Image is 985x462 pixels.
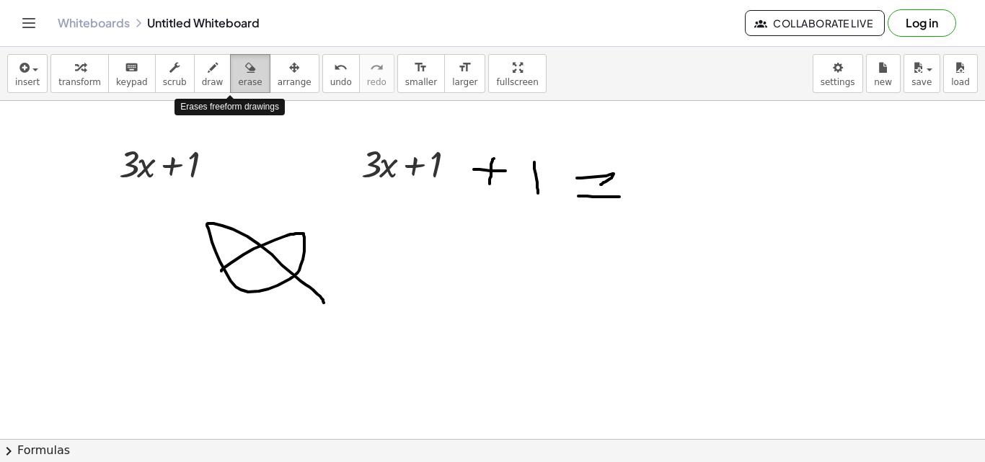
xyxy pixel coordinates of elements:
[125,59,138,76] i: keyboard
[50,54,109,93] button: transform
[444,54,485,93] button: format_sizelarger
[330,77,352,87] span: undo
[322,54,360,93] button: undoundo
[488,54,546,93] button: fullscreen
[911,77,932,87] span: save
[359,54,394,93] button: redoredo
[7,54,48,93] button: insert
[58,77,101,87] span: transform
[874,77,892,87] span: new
[452,77,477,87] span: larger
[496,77,538,87] span: fullscreen
[230,54,270,93] button: erase
[278,77,312,87] span: arrange
[270,54,319,93] button: arrange
[370,59,384,76] i: redo
[745,10,885,36] button: Collaborate Live
[58,16,130,30] a: Whiteboards
[334,59,348,76] i: undo
[202,77,224,87] span: draw
[155,54,195,93] button: scrub
[194,54,231,93] button: draw
[108,54,156,93] button: keyboardkeypad
[15,77,40,87] span: insert
[757,17,873,30] span: Collaborate Live
[951,77,970,87] span: load
[458,59,472,76] i: format_size
[367,77,387,87] span: redo
[904,54,940,93] button: save
[414,59,428,76] i: format_size
[943,54,978,93] button: load
[821,77,855,87] span: settings
[175,99,285,115] div: Erases freeform drawings
[405,77,437,87] span: smaller
[888,9,956,37] button: Log in
[116,77,148,87] span: keypad
[813,54,863,93] button: settings
[163,77,187,87] span: scrub
[397,54,445,93] button: format_sizesmaller
[17,12,40,35] button: Toggle navigation
[238,77,262,87] span: erase
[866,54,901,93] button: new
